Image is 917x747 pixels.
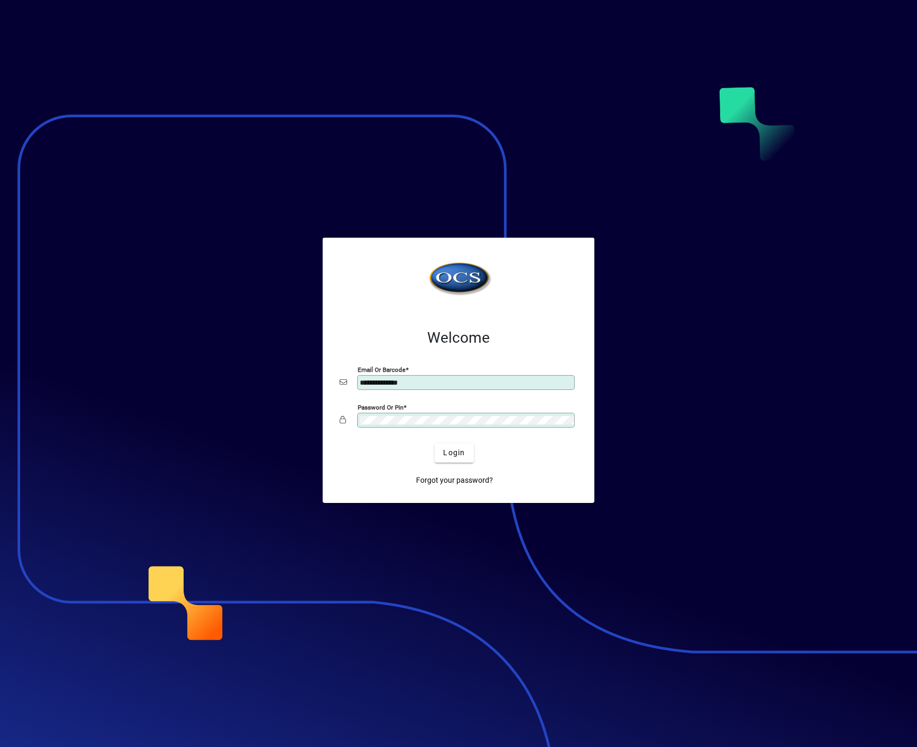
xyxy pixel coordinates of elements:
mat-label: Email or Barcode [358,366,405,373]
button: Login [435,444,473,463]
a: Forgot your password? [412,471,497,490]
h2: Welcome [340,329,577,347]
span: Login [443,447,465,458]
mat-label: Password or Pin [358,403,403,411]
span: Forgot your password? [416,475,493,486]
